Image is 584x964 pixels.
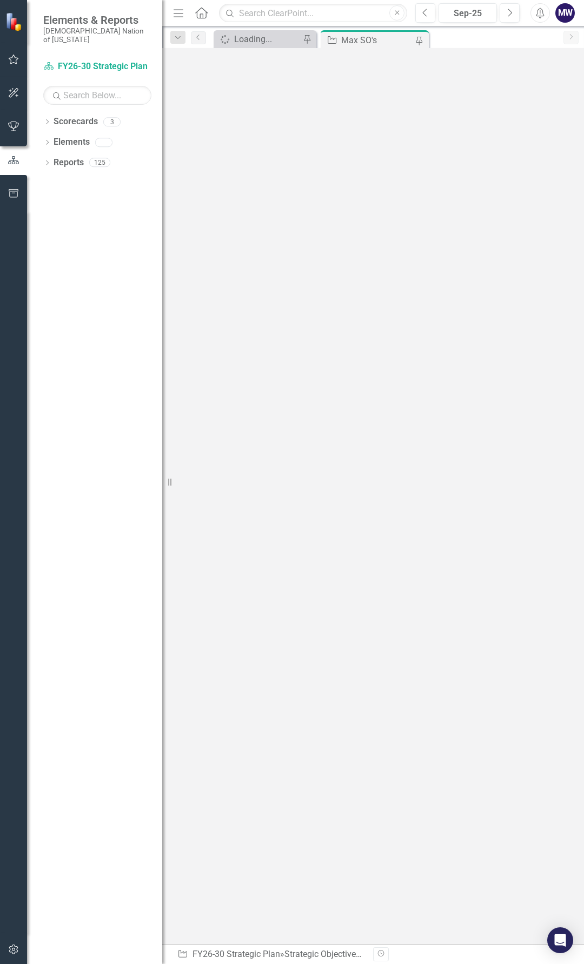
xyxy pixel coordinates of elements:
[43,14,151,26] span: Elements & Reports
[43,60,151,73] a: FY26-30 Strategic Plan
[193,949,280,959] a: FY26-30 Strategic Plan
[547,927,573,953] div: Open Intercom Messenger
[54,136,90,149] a: Elements
[43,26,151,44] small: [DEMOGRAPHIC_DATA] Nation of [US_STATE]
[54,157,84,169] a: Reports
[284,949,362,959] a: Strategic Objectives
[364,949,400,959] div: Max SO's
[219,4,407,23] input: Search ClearPoint...
[234,32,300,46] div: Loading...
[54,116,98,128] a: Scorecards
[216,32,300,46] a: Loading...
[89,158,110,167] div: 125
[177,948,365,961] div: » »
[341,33,413,47] div: Max SO's
[103,117,121,126] div: 3
[555,3,575,23] button: MW
[5,12,24,31] img: ClearPoint Strategy
[43,86,151,105] input: Search Below...
[442,7,493,20] div: Sep-25
[439,3,497,23] button: Sep-25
